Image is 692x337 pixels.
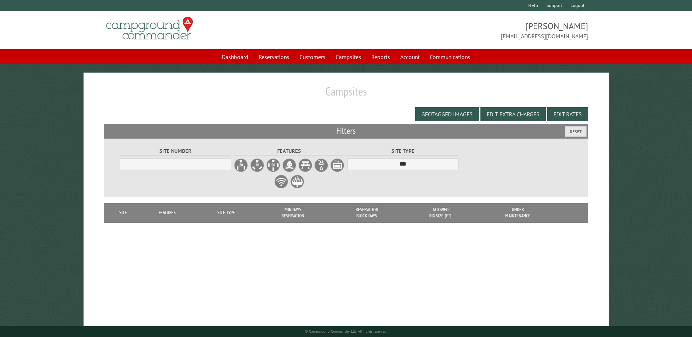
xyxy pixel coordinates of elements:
[138,203,197,222] th: Features
[330,158,345,173] label: Sewer Hookup
[314,158,329,173] label: Water Hookup
[290,174,305,189] label: Grill
[104,14,195,43] img: Campground Commander
[331,50,366,64] a: Campsites
[266,158,281,173] label: 50A Electrical Hookup
[415,107,479,121] button: Geotagged Images
[254,50,294,64] a: Reservations
[346,20,588,40] span: [PERSON_NAME] [EMAIL_ADDRESS][DOMAIN_NAME]
[396,50,424,64] a: Account
[347,147,459,155] label: Site Type
[250,158,264,173] label: 30A Electrical Hookup
[305,329,387,334] small: © Campground Commander LLC. All rights reserved.
[120,147,231,155] label: Site Number
[104,84,588,104] h1: Campsites
[547,107,588,121] button: Edit Rates
[217,50,253,64] a: Dashboard
[233,147,345,155] label: Features
[295,50,330,64] a: Customers
[404,203,477,222] th: Allowed Rig Size (ft)
[298,158,313,173] label: Picnic Table
[274,174,289,189] label: WiFi Service
[256,203,330,222] th: Min Days Reservation
[282,158,297,173] label: Firepit
[367,50,394,64] a: Reports
[108,203,138,222] th: Site
[234,158,248,173] label: 20A Electrical Hookup
[565,126,587,137] button: Reset
[104,124,588,138] h2: Filters
[425,50,475,64] a: Communications
[197,203,256,222] th: Site Type
[477,203,559,222] th: Under Maintenance
[330,203,404,222] th: Reservation Block Days
[480,107,546,121] button: Edit Extra Charges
